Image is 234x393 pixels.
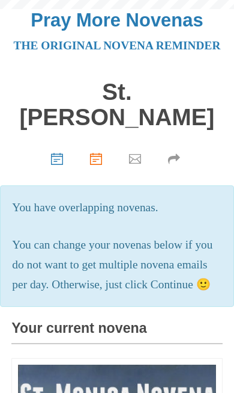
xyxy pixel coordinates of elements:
[12,235,221,295] p: You can change your novenas below if you do not want to get multiple novena emails per day. Other...
[39,142,78,174] a: Choose start date
[156,142,195,174] a: Share your novena
[117,142,156,174] a: Invite your friends
[31,10,203,31] a: Pray More Novenas
[14,39,221,52] a: The original novena reminder
[11,79,222,131] h1: St. [PERSON_NAME]
[12,198,221,218] p: You have overlapping novenas.
[78,142,117,174] a: Review novenas
[11,321,222,344] h3: Your current novena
